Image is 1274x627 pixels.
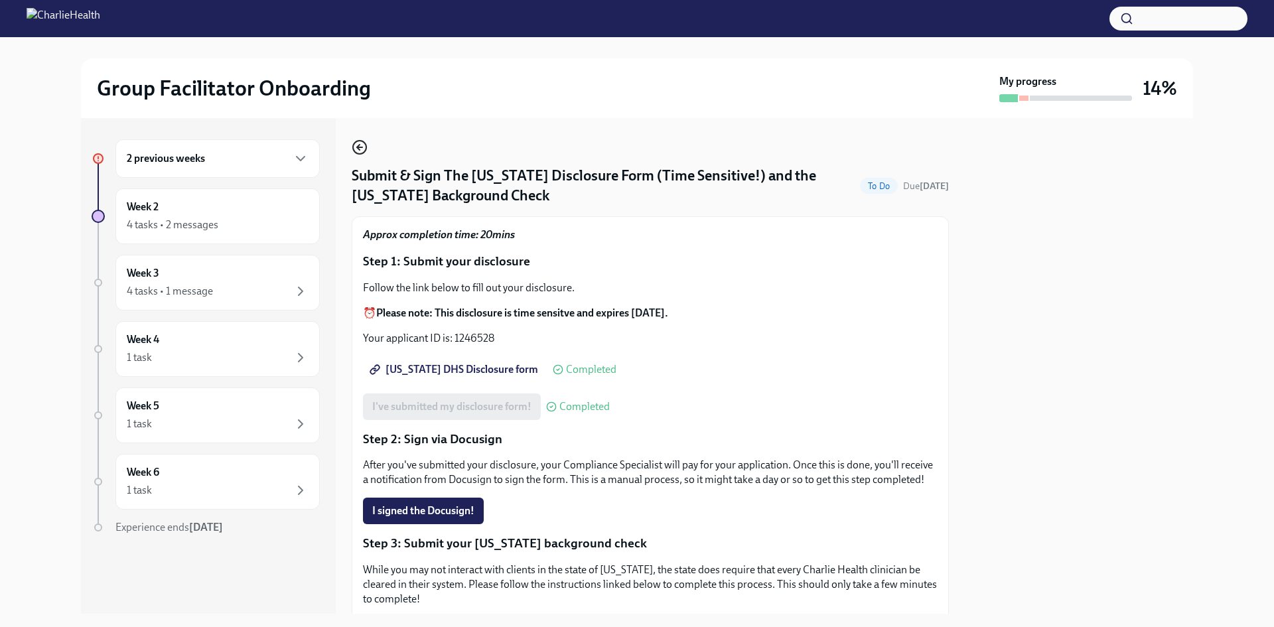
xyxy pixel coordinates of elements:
[363,331,938,346] p: Your applicant ID is: 1246528
[127,218,218,232] div: 4 tasks • 2 messages
[92,387,320,443] a: Week 51 task
[376,307,668,319] strong: Please note: This disclosure is time sensitve and expires [DATE].
[903,180,949,192] span: September 11th, 2025 10:00
[559,401,610,412] span: Completed
[115,521,223,533] span: Experience ends
[860,181,898,191] span: To Do
[127,465,159,480] h6: Week 6
[115,139,320,178] div: 2 previous weeks
[127,350,152,365] div: 1 task
[92,188,320,244] a: Week 24 tasks • 2 messages
[27,8,100,29] img: CharlieHealth
[127,266,159,281] h6: Week 3
[363,228,515,241] strong: Approx completion time: 20mins
[1143,76,1177,100] h3: 14%
[127,200,159,214] h6: Week 2
[92,454,320,510] a: Week 61 task
[363,281,938,295] p: Follow the link below to fill out your disclosure.
[363,458,938,487] p: After you've submitted your disclosure, your Compliance Specialist will pay for your application....
[189,521,223,533] strong: [DATE]
[363,306,938,320] p: ⏰
[127,284,213,299] div: 4 tasks • 1 message
[352,166,855,206] h4: Submit & Sign The [US_STATE] Disclosure Form (Time Sensitive!) and the [US_STATE] Background Check
[363,356,547,383] a: [US_STATE] DHS Disclosure form
[92,255,320,311] a: Week 34 tasks • 1 message
[363,563,938,606] p: While you may not interact with clients in the state of [US_STATE], the state does require that e...
[920,180,949,192] strong: [DATE]
[363,535,938,552] p: Step 3: Submit your [US_STATE] background check
[372,504,474,518] span: I signed the Docusign!
[127,399,159,413] h6: Week 5
[92,321,320,377] a: Week 41 task
[903,180,949,192] span: Due
[372,363,538,376] span: [US_STATE] DHS Disclosure form
[566,364,616,375] span: Completed
[97,75,371,102] h2: Group Facilitator Onboarding
[999,74,1056,89] strong: My progress
[127,483,152,498] div: 1 task
[363,498,484,524] button: I signed the Docusign!
[127,332,159,347] h6: Week 4
[363,253,938,270] p: Step 1: Submit your disclosure
[127,417,152,431] div: 1 task
[127,151,205,166] h6: 2 previous weeks
[363,431,938,448] p: Step 2: Sign via Docusign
